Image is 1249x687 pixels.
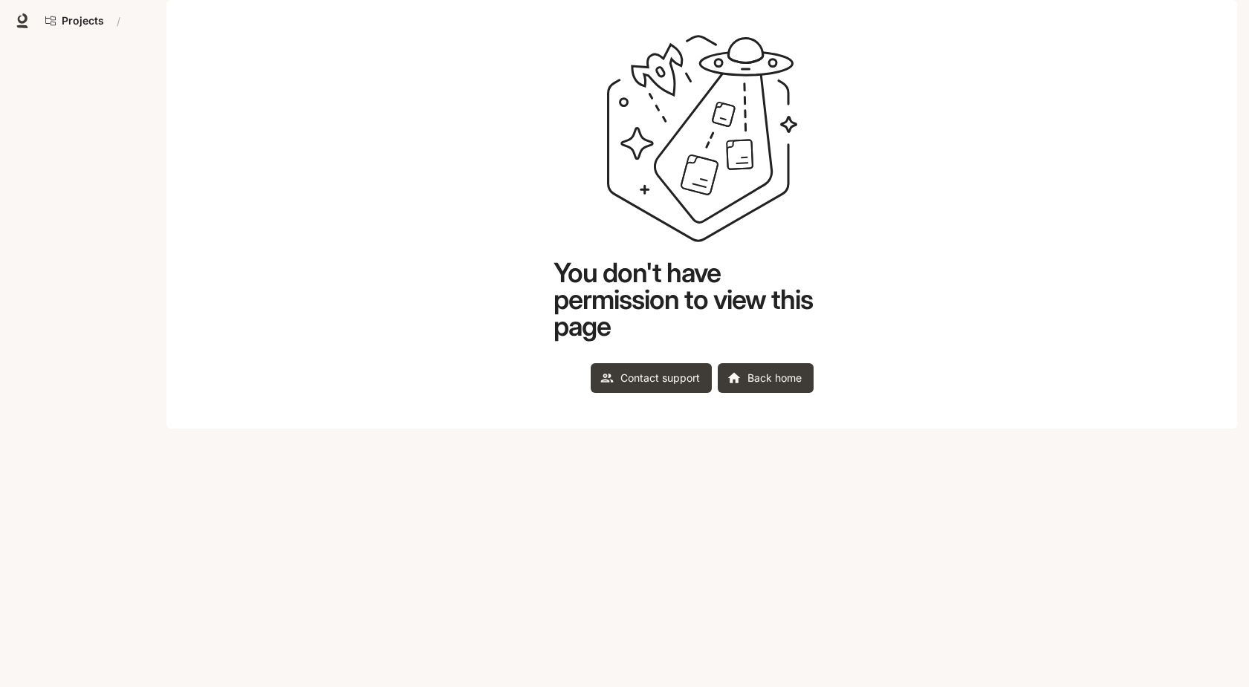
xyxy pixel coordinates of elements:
span: Projects [62,15,104,27]
a: Go to projects [39,6,111,36]
a: Back home [718,363,814,393]
div: / [111,13,126,29]
a: Contact support [591,363,712,393]
h1: You don't have permission to view this page [554,259,851,339]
